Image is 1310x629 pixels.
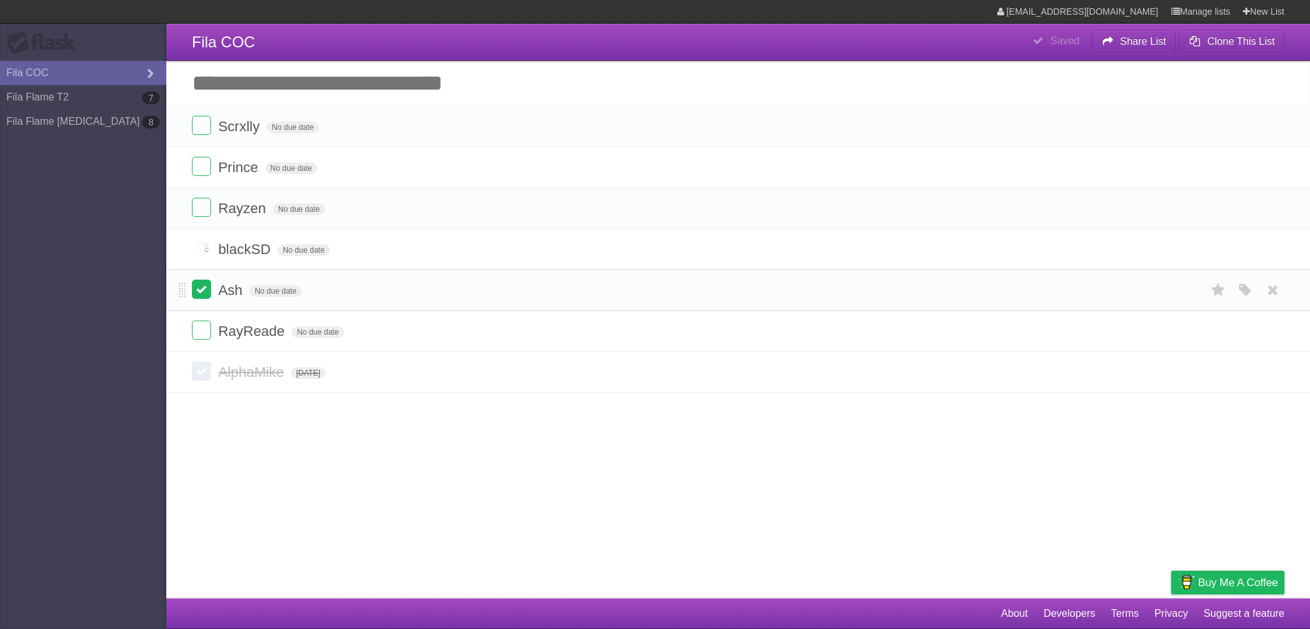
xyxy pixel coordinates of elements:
b: Share List [1120,36,1166,47]
b: Clone This List [1207,36,1275,47]
span: Fila COC [192,33,255,51]
label: Done [192,198,211,217]
label: Done [192,280,211,299]
span: AlphaMike [218,364,287,380]
div: Flask [6,31,83,54]
a: Suggest a feature [1204,601,1284,626]
span: No due date [292,326,343,338]
span: No due date [265,163,317,174]
span: Scrxlly [218,118,263,134]
label: Done [192,239,211,258]
a: Terms [1111,601,1139,626]
span: No due date [267,122,319,133]
img: Buy me a coffee [1178,571,1195,593]
span: No due date [249,285,301,297]
span: No due date [273,203,325,215]
label: Done [192,116,211,135]
b: Saved [1050,35,1079,46]
label: Star task [1206,116,1231,137]
label: Star task [1206,157,1231,178]
label: Star task [1206,321,1231,342]
b: 8 [142,116,160,129]
a: Buy me a coffee [1171,571,1284,594]
b: 7 [142,92,160,104]
a: About [1001,601,1028,626]
span: Rayzen [218,200,269,216]
label: Done [192,362,211,381]
label: Star task [1206,198,1231,219]
span: blackSD [218,241,274,257]
span: No due date [278,244,329,256]
span: Prince [218,159,261,175]
button: Share List [1092,30,1176,53]
label: Done [192,157,211,176]
a: Privacy [1155,601,1188,626]
label: Star task [1206,280,1231,301]
span: RayReade [218,323,288,339]
span: [DATE] [291,367,326,379]
a: Developers [1043,601,1095,626]
label: Done [192,321,211,340]
button: Clone This List [1179,30,1284,53]
span: Ash [218,282,246,298]
label: Star task [1206,239,1231,260]
span: Buy me a coffee [1198,571,1278,594]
